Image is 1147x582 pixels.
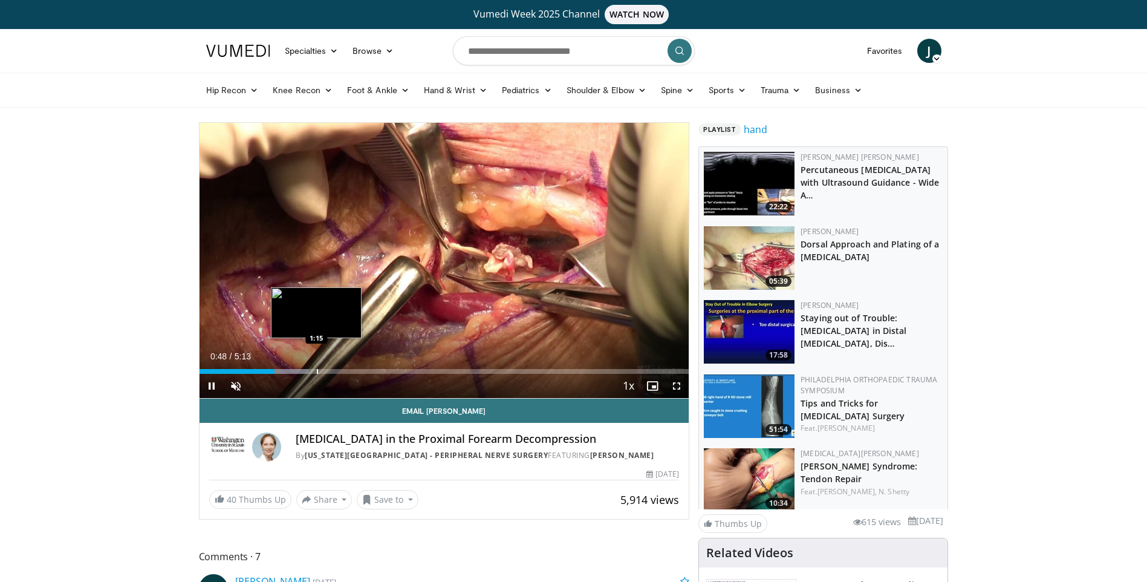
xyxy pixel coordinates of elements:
a: 05:39 [704,226,794,290]
a: Sports [701,78,753,102]
a: Browse [345,39,401,63]
a: [PERSON_NAME], [817,486,877,497]
img: Avatar [252,433,281,462]
a: Tips and Tricks for [MEDICAL_DATA] Surgery [801,397,905,422]
div: [DATE] [646,469,679,480]
a: Knee Recon [265,78,340,102]
a: Thumbs Up [698,514,767,533]
span: 5,914 views [620,492,679,507]
a: [PERSON_NAME] [801,300,859,310]
button: Fullscreen [664,374,689,398]
a: [PERSON_NAME] [801,226,859,237]
a: J [917,39,941,63]
span: 5:13 [235,351,251,361]
div: Progress Bar [200,369,689,374]
a: Hip Recon [199,78,266,102]
span: 17:58 [765,350,791,361]
a: Foot & Ankle [340,78,417,102]
video-js: Video Player [200,123,689,399]
img: 516b0d10-a1ab-4649-9951-1a3eed398be3.150x105_q85_crop-smart_upscale.jpg [704,226,794,290]
a: [MEDICAL_DATA][PERSON_NAME] [801,448,919,459]
button: Unmute [224,374,248,398]
span: Comments 7 [199,549,690,564]
span: 0:48 [210,351,227,361]
span: 40 [227,494,236,505]
button: Playback Rate [616,374,640,398]
a: [PERSON_NAME] [PERSON_NAME] [801,152,919,162]
a: [PERSON_NAME] [590,450,654,460]
a: 17:58 [704,300,794,364]
a: [PERSON_NAME] [817,423,875,433]
a: Shoulder & Elbow [559,78,654,102]
a: Business [808,78,869,102]
button: Enable picture-in-picture mode [640,374,664,398]
a: Spine [654,78,701,102]
span: 05:39 [765,276,791,287]
span: WATCH NOW [605,5,669,24]
button: Save to [357,490,418,509]
a: 22:22 [704,152,794,215]
a: Staying out of Trouble: [MEDICAL_DATA] in Distal [MEDICAL_DATA], Dis… [801,312,906,349]
a: Vumedi Week 2025 ChannelWATCH NOW [208,5,940,24]
img: a4dd0909-1e70-46fb-9f93-0e40411d09ca.150x105_q85_crop-smart_upscale.jpg [704,374,794,438]
img: image.jpeg [271,287,362,338]
a: Philadelphia Orthopaedic Trauma Symposium [801,374,937,396]
a: Percutaneous [MEDICAL_DATA] with Ultrasound Guidance - Wide A… [801,164,939,201]
a: N. Shetty [879,486,909,497]
h4: Related Videos [706,546,793,560]
img: 2e2c3164-f070-4174-973f-4291e7827284.150x105_q85_crop-smart_upscale.jpg [704,152,794,215]
a: 10:34 [704,448,794,512]
img: Washington University School of Medicine - Peripheral Nerve Surgery [209,433,248,462]
li: [DATE] [908,514,943,528]
img: VuMedi Logo [206,45,270,57]
div: Feat. [801,486,943,497]
span: 22:22 [765,201,791,212]
img: Q2xRg7exoPLTwO8X4xMDoxOjB1O8AjAz_1.150x105_q85_crop-smart_upscale.jpg [704,300,794,364]
input: Search topics, interventions [453,36,695,65]
button: Pause [200,374,224,398]
img: c2ac1c6a-568a-48f4-a22f-37e1d309a625.150x105_q85_crop-smart_upscale.jpg [704,448,794,512]
button: Share [296,490,353,509]
a: 40 Thumbs Up [209,490,291,509]
a: [US_STATE][GEOGRAPHIC_DATA] - Peripheral Nerve Surgery [305,450,548,460]
span: 51:54 [765,424,791,435]
div: By FEATURING [296,450,679,461]
a: Specialties [278,39,346,63]
a: Dorsal Approach and Plating of a [MEDICAL_DATA] [801,238,939,263]
a: Pediatrics [495,78,559,102]
a: hand [744,122,767,137]
a: Hand & Wrist [417,78,495,102]
span: Playlist [698,123,741,136]
a: 51:54 [704,374,794,438]
a: Email [PERSON_NAME] [200,399,689,423]
a: Trauma [753,78,808,102]
li: 615 views [853,515,901,529]
span: 10:34 [765,498,791,509]
a: Favorites [860,39,910,63]
span: / [230,351,232,361]
div: Feat. [801,423,943,434]
h4: [MEDICAL_DATA] in the Proximal Forearm Decompression [296,433,679,446]
a: [PERSON_NAME] Syndrome: Tendon Repair [801,460,917,485]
